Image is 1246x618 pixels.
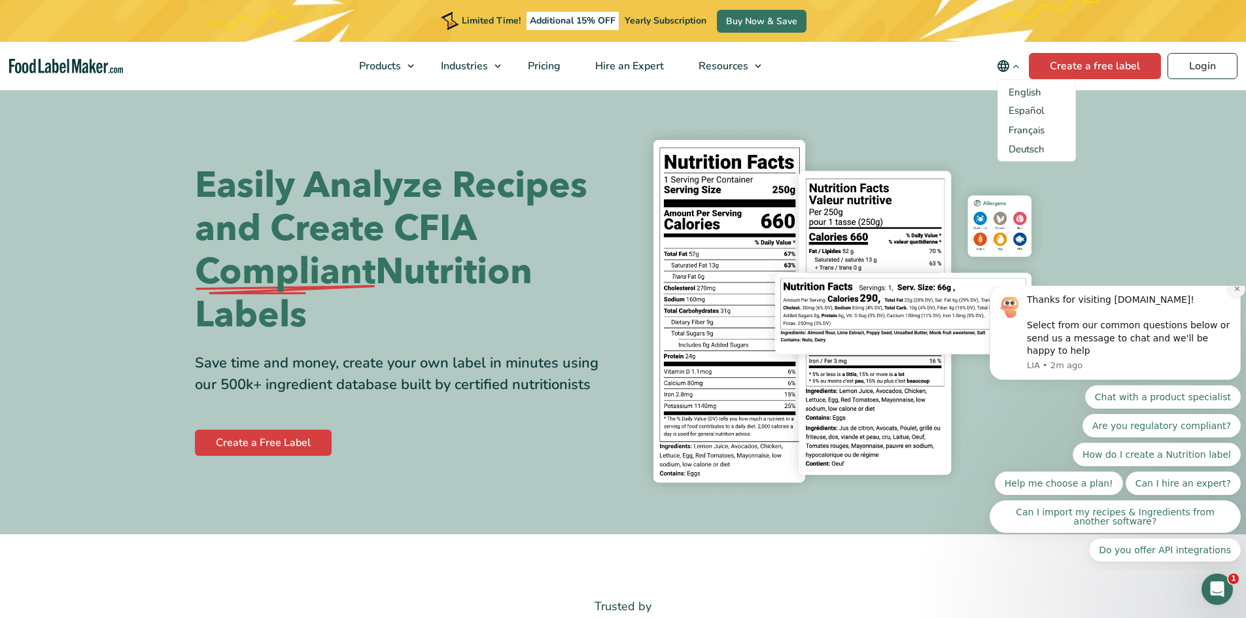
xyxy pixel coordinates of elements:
[1009,124,1045,137] a: Language switcher : French
[105,252,256,276] button: Quick reply: Do you offer API integrations
[5,215,256,247] button: Quick reply: Can I import my recipes & Ingredients from another software?
[43,8,247,72] div: Thanks for visiting [DOMAIN_NAME]! Select from our common questions below or send us a message to...
[9,59,123,74] a: Food Label Maker homepage
[195,250,375,294] span: Compliant
[1009,143,1045,156] a: Language switcher : German
[101,99,256,123] button: Quick reply: Chat with a product specialist
[1009,86,1041,99] span: English
[141,186,256,209] button: Quick reply: Can I hire an expert?
[1202,574,1233,605] iframe: Intercom live chat
[88,157,256,180] button: Quick reply: How do I create a Nutrition label
[1009,104,1044,117] a: Language switcher : Spanish
[424,42,508,90] a: Industries
[10,186,139,209] button: Quick reply: Help me choose a plan!
[1029,53,1161,79] a: Create a free label
[195,597,1052,616] p: Trusted by
[511,42,575,90] a: Pricing
[591,59,665,73] span: Hire an Expert
[195,352,614,396] div: Save time and money, create your own label in minutes using our 500k+ ingredient database built b...
[98,128,256,152] button: Quick reply: Are you regulatory compliant?
[5,99,256,276] div: Quick reply options
[682,42,768,90] a: Resources
[578,42,678,90] a: Hire an Expert
[625,14,706,27] span: Yearly Subscription
[524,59,562,73] span: Pricing
[717,10,806,33] a: Buy Now & Save
[695,59,750,73] span: Resources
[43,74,247,86] p: Message from LIA, sent 2m ago
[988,53,1029,79] button: Change language
[43,8,247,72] div: Message content
[527,12,619,30] span: Additional 15% OFF
[437,59,489,73] span: Industries
[355,59,402,73] span: Products
[195,430,332,456] a: Create a Free Label
[195,164,614,337] h1: Easily Analyze Recipes and Create CFIA Nutrition Labels
[1009,85,1065,156] aside: Language selected: English
[462,14,521,27] span: Limited Time!
[984,286,1246,570] iframe: Intercom notifications message
[15,11,36,32] img: Profile image for LIA
[342,42,421,90] a: Products
[1168,53,1237,79] a: Login
[1228,574,1239,584] span: 1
